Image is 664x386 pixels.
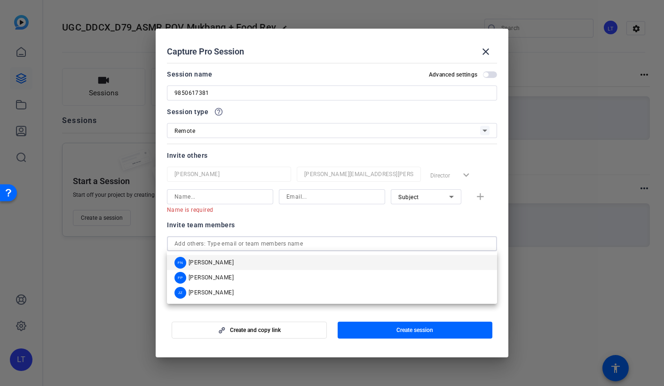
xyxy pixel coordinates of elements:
span: Subject [398,194,419,201]
mat-icon: close [480,46,491,57]
span: Create and copy link [230,326,281,334]
mat-error: Name is required [167,204,266,215]
button: Create session [338,322,493,339]
button: Create and copy link [172,322,327,339]
div: Invite team members [167,219,497,231]
input: Email... [286,191,378,202]
span: Session type [167,106,208,117]
input: Name... [174,169,284,180]
span: [PERSON_NAME] [189,289,234,296]
input: Add others: Type email or team members name [174,238,490,249]
div: Capture Pro Session [167,40,497,63]
div: FN [174,257,186,269]
div: Invite others [167,150,497,161]
div: JZ [174,287,186,299]
div: Session name [167,69,212,80]
input: Email... [304,169,413,180]
span: [PERSON_NAME] [189,274,234,281]
span: [PERSON_NAME] [189,259,234,266]
input: Name... [174,191,266,202]
span: Create session [396,326,433,334]
input: Enter Session Name [174,87,490,99]
mat-icon: help_outline [214,107,223,116]
div: FP [174,272,186,284]
h2: Advanced settings [429,71,477,78]
span: Remote [174,128,195,134]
